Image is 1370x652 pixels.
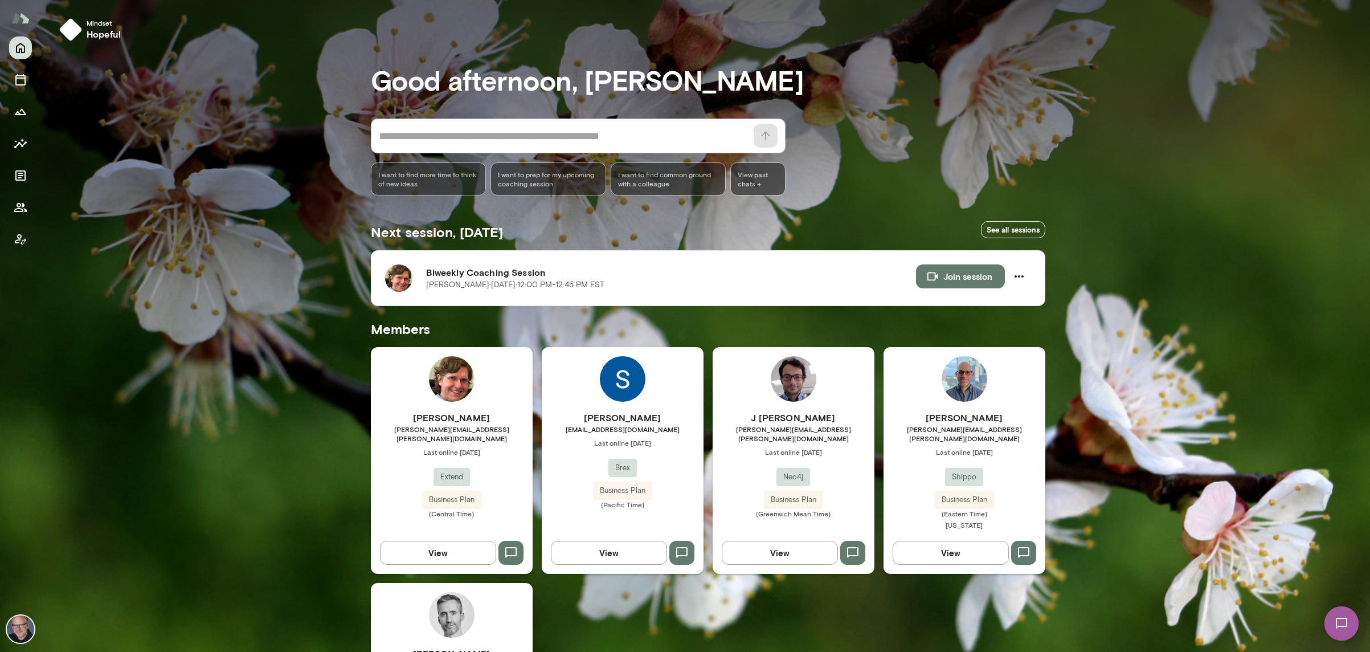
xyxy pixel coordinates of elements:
[429,592,475,638] img: George Baier IV
[498,170,599,188] span: I want to prep for my upcoming coaching session
[9,68,32,91] button: Sessions
[713,411,874,425] h6: J [PERSON_NAME]
[600,356,645,402] img: Sumit Mallick
[371,425,533,443] span: [PERSON_NAME][EMAIL_ADDRESS][PERSON_NAME][DOMAIN_NAME]
[608,462,637,474] span: Brex
[380,541,496,565] button: View
[378,170,479,188] span: I want to find more time to think of new ideas
[611,162,726,195] div: I want to find common ground with a colleague
[490,162,606,195] div: I want to prep for my upcoming coaching session
[55,14,130,46] button: Mindsethopeful
[371,509,533,518] span: (Central Time)
[426,279,604,291] p: [PERSON_NAME] · [DATE] · 12:00 PM-12:45 PM EST
[371,320,1045,338] h5: Members
[884,509,1045,518] span: (Eastern Time)
[935,494,994,506] span: Business Plan
[776,471,810,483] span: Neo4j
[884,411,1045,425] h6: [PERSON_NAME]
[371,411,533,425] h6: [PERSON_NAME]
[764,494,823,506] span: Business Plan
[9,196,32,219] button: Members
[542,500,704,509] span: (Pacific Time)
[618,170,719,188] span: I want to find common ground with a colleague
[542,438,704,447] span: Last online [DATE]
[87,27,121,41] h6: hopeful
[884,447,1045,457] span: Last online [DATE]
[9,100,32,123] button: Growth Plan
[981,221,1045,239] a: See all sessions
[730,162,785,195] span: View past chats ->
[9,132,32,155] button: Insights
[422,494,481,506] span: Business Plan
[429,356,475,402] img: Jonathan Sims
[884,425,1045,443] span: [PERSON_NAME][EMAIL_ADDRESS][PERSON_NAME][DOMAIN_NAME]
[551,541,667,565] button: View
[371,162,486,195] div: I want to find more time to think of new ideas
[771,356,816,402] img: J Barrasa
[371,64,1045,96] h3: Good afternoon, [PERSON_NAME]
[893,541,1009,565] button: View
[945,471,983,483] span: Shippo
[9,228,32,251] button: Client app
[942,356,987,402] img: Neil Patel
[713,425,874,443] span: [PERSON_NAME][EMAIL_ADDRESS][PERSON_NAME][DOMAIN_NAME]
[542,425,704,434] span: [EMAIL_ADDRESS][DOMAIN_NAME]
[593,485,652,496] span: Business Plan
[722,541,838,565] button: View
[542,411,704,425] h6: [PERSON_NAME]
[713,509,874,518] span: (Greenwich Mean Time)
[11,7,30,29] img: Mento
[434,471,470,483] span: Extend
[916,264,1005,288] button: Join session
[426,266,916,279] h6: Biweekly Coaching Session
[87,18,121,27] span: Mindset
[9,36,32,59] button: Home
[7,616,34,643] img: Nick Gould
[946,521,983,529] span: [US_STATE]
[371,223,503,241] h5: Next session, [DATE]
[713,447,874,457] span: Last online [DATE]
[9,164,32,187] button: Documents
[371,447,533,457] span: Last online [DATE]
[59,18,82,41] img: mindset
